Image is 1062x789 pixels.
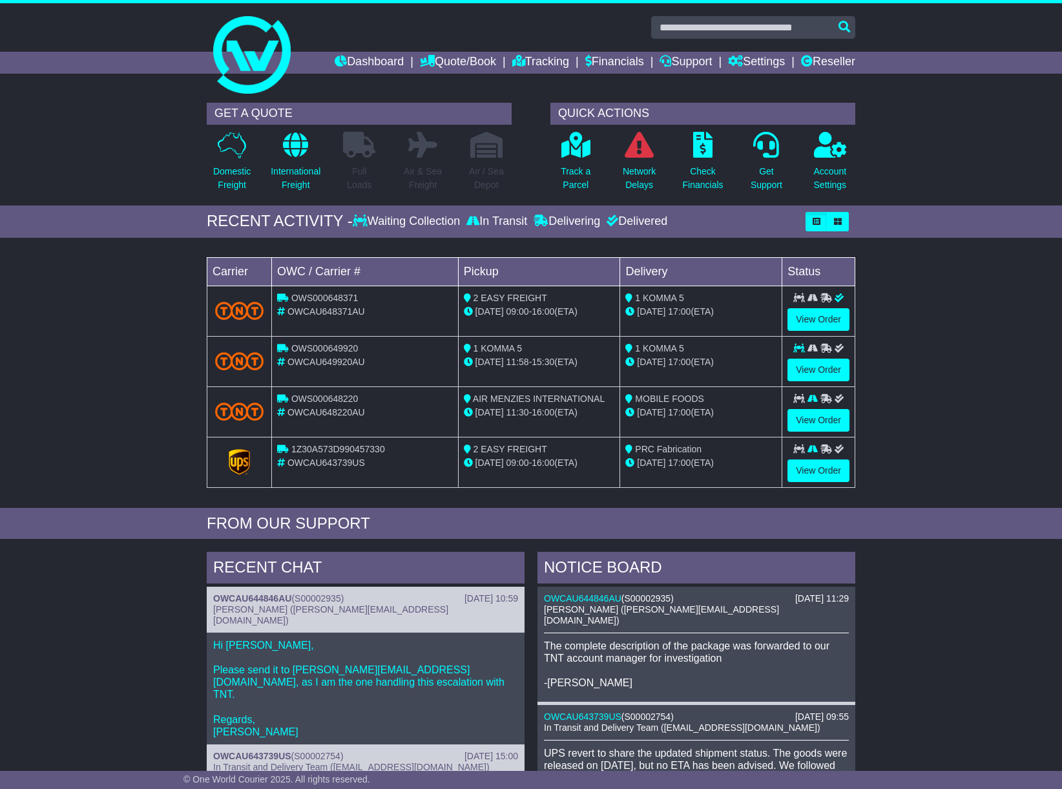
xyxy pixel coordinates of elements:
span: S00002754 [294,751,340,761]
span: AIR MENZIES INTERNATIONAL [473,394,605,404]
div: [DATE] 09:55 [795,711,849,722]
div: NOTICE BOARD [537,552,855,587]
a: Reseller [801,52,855,74]
div: RECENT CHAT [207,552,525,587]
p: The complete description of the package was forwarded to our TNT account manager for investigatio... [544,640,849,689]
p: Check Financials [683,165,724,192]
span: S00002935 [295,593,341,604]
a: Quote/Book [420,52,496,74]
p: Hi [PERSON_NAME], Please send it to [PERSON_NAME][EMAIL_ADDRESS][DOMAIN_NAME], as I am the one ha... [213,639,518,739]
span: S00002754 [625,711,671,722]
span: In Transit and Delivery Team ([EMAIL_ADDRESS][DOMAIN_NAME]) [544,722,820,733]
span: [DATE] [637,306,665,317]
td: Status [782,257,855,286]
td: OWC / Carrier # [272,257,459,286]
div: - (ETA) [464,305,615,319]
span: 15:30 [532,357,554,367]
span: © One World Courier 2025. All rights reserved. [183,774,370,784]
span: [DATE] [475,407,504,417]
p: Air & Sea Freight [404,165,442,192]
div: ( ) [544,711,849,722]
a: CheckFinancials [682,131,724,199]
p: UPS revert to share the updated shipment status. The goods were released on [DATE], but no ETA ha... [544,747,849,784]
a: OWCAU643739US [213,751,291,761]
div: ( ) [544,593,849,604]
div: ( ) [213,751,518,762]
a: Financials [585,52,644,74]
a: Dashboard [335,52,404,74]
span: [DATE] [637,407,665,417]
p: Domestic Freight [213,165,251,192]
a: OWCAU643739US [544,711,621,722]
p: Track a Parcel [561,165,590,192]
div: - (ETA) [464,456,615,470]
span: 09:00 [506,306,529,317]
span: OWS000648371 [291,293,359,303]
span: 2 EASY FREIGHT [474,293,547,303]
span: OWS000649920 [291,343,359,353]
span: In Transit and Delivery Team ([EMAIL_ADDRESS][DOMAIN_NAME]) [213,762,490,772]
span: 11:58 [506,357,529,367]
span: 17:00 [668,407,691,417]
p: Network Delays [623,165,656,192]
span: 11:30 [506,407,529,417]
div: Delivered [603,215,667,229]
a: Settings [728,52,785,74]
p: Account Settings [814,165,847,192]
span: S00002935 [625,593,671,604]
div: In Transit [463,215,530,229]
span: [DATE] [475,306,504,317]
div: (ETA) [625,355,776,369]
td: Pickup [458,257,620,286]
span: 16:00 [532,306,554,317]
a: Tracking [512,52,569,74]
a: View Order [787,409,849,432]
div: - (ETA) [464,406,615,419]
span: [PERSON_NAME] ([PERSON_NAME][EMAIL_ADDRESS][DOMAIN_NAME]) [213,604,448,626]
span: [DATE] [637,357,665,367]
div: Waiting Collection [353,215,463,229]
div: GET A QUOTE [207,103,512,125]
span: 1 KOMMA 5 [635,293,683,303]
p: Get Support [751,165,782,192]
span: 09:00 [506,458,529,468]
span: 17:00 [668,357,691,367]
span: [DATE] [475,357,504,367]
span: 2 EASY FREIGHT [474,444,547,454]
div: FROM OUR SUPPORT [207,514,855,533]
a: Track aParcel [560,131,591,199]
span: 1Z30A573D990457330 [291,444,385,454]
span: OWCAU648371AU [287,306,365,317]
img: TNT_Domestic.png [215,403,264,420]
a: AccountSettings [813,131,848,199]
div: [DATE] 15:00 [464,751,518,762]
span: 17:00 [668,306,691,317]
span: OWCAU643739US [287,458,365,468]
span: 16:00 [532,458,554,468]
a: OWCAU644846AU [544,593,621,604]
span: [PERSON_NAME] ([PERSON_NAME][EMAIL_ADDRESS][DOMAIN_NAME]) [544,604,779,626]
span: 1 KOMMA 5 [474,343,522,353]
span: MOBILE FOODS [635,394,704,404]
a: GetSupport [750,131,783,199]
span: OWCAU649920AU [287,357,365,367]
div: ( ) [213,593,518,604]
span: [DATE] [475,458,504,468]
div: (ETA) [625,456,776,470]
div: [DATE] 11:29 [795,593,849,604]
img: TNT_Domestic.png [215,352,264,370]
a: NetworkDelays [622,131,656,199]
a: View Order [787,459,849,482]
span: 17:00 [668,458,691,468]
div: [DATE] 10:59 [464,593,518,604]
a: OWCAU644846AU [213,593,291,604]
a: Support [660,52,712,74]
img: TNT_Domestic.png [215,302,264,319]
img: GetCarrierServiceLogo [229,449,251,475]
div: (ETA) [625,305,776,319]
div: QUICK ACTIONS [550,103,855,125]
div: - (ETA) [464,355,615,369]
div: RECENT ACTIVITY - [207,212,353,231]
td: Carrier [207,257,272,286]
p: Full Loads [343,165,375,192]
